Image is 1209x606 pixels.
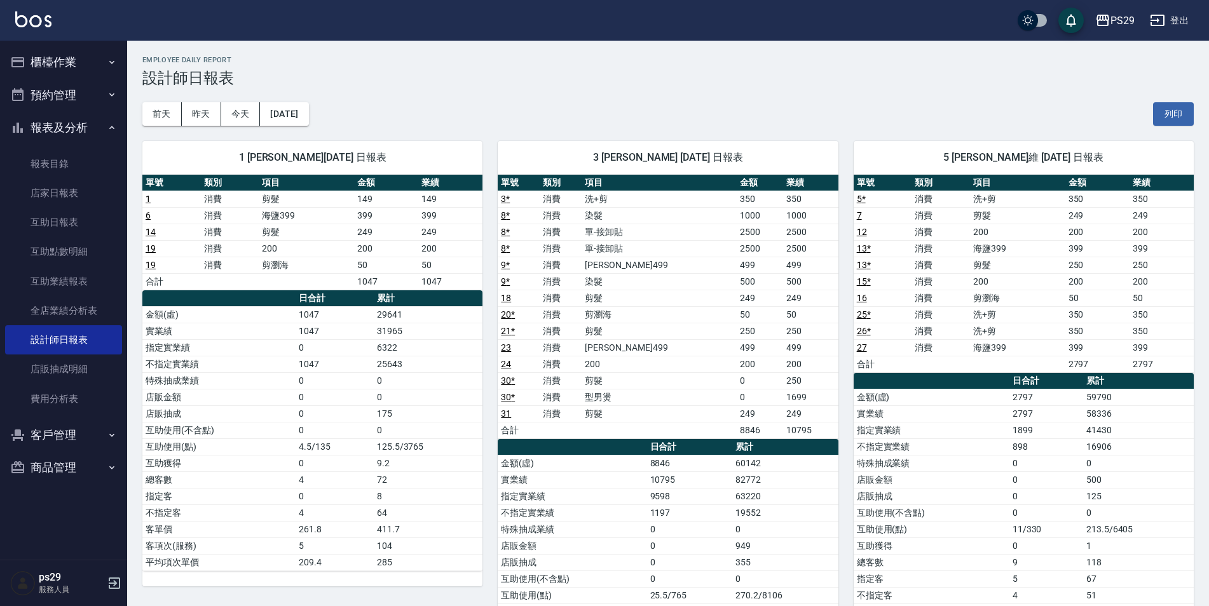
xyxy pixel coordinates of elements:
[296,290,373,307] th: 日合計
[732,537,838,554] td: 949
[142,323,296,339] td: 實業績
[142,69,1194,87] h3: 設計師日報表
[142,537,296,554] td: 客項次(服務)
[647,521,733,537] td: 0
[418,257,482,273] td: 50
[970,257,1065,273] td: 剪髮
[912,207,970,224] td: 消費
[783,389,838,405] td: 1699
[1065,356,1130,372] td: 2797
[540,240,582,257] td: 消費
[1130,273,1194,290] td: 200
[540,389,582,405] td: 消費
[970,224,1065,240] td: 200
[182,102,221,126] button: 昨天
[296,455,373,471] td: 0
[857,210,862,220] a: 7
[970,207,1065,224] td: 剪髮
[854,422,1009,438] td: 指定實業績
[582,405,737,422] td: 剪髮
[582,356,737,372] td: 200
[783,257,838,273] td: 499
[582,273,737,290] td: 染髮
[146,210,151,220] a: 6
[869,151,1178,164] span: 5 [PERSON_NAME]維 [DATE] 日報表
[201,240,259,257] td: 消費
[1130,257,1194,273] td: 250
[374,405,483,422] td: 175
[647,554,733,570] td: 0
[1130,175,1194,191] th: 業績
[854,356,912,372] td: 合計
[737,207,783,224] td: 1000
[296,554,373,570] td: 209.4
[1065,306,1130,323] td: 350
[912,273,970,290] td: 消費
[783,339,838,356] td: 499
[259,257,353,273] td: 剪瀏海
[498,488,646,504] td: 指定實業績
[582,389,737,405] td: 型男燙
[201,224,259,240] td: 消費
[783,290,838,306] td: 249
[1065,339,1130,356] td: 399
[1009,373,1083,389] th: 日合計
[146,260,156,270] a: 19
[582,290,737,306] td: 剪髮
[201,191,259,207] td: 消費
[582,191,737,207] td: 洗+剪
[39,584,104,595] p: 服務人員
[540,224,582,240] td: 消費
[142,273,201,290] td: 合計
[970,339,1065,356] td: 海鹽399
[854,471,1009,488] td: 店販金額
[354,257,418,273] td: 50
[540,257,582,273] td: 消費
[737,257,783,273] td: 499
[296,504,373,521] td: 4
[1083,373,1194,389] th: 累計
[732,439,838,455] th: 累計
[498,455,646,471] td: 金額(虛)
[1065,323,1130,339] td: 350
[259,175,353,191] th: 項目
[1130,290,1194,306] td: 50
[647,488,733,504] td: 9598
[737,405,783,422] td: 249
[1083,521,1194,537] td: 213.5/6405
[1065,240,1130,257] td: 399
[1065,273,1130,290] td: 200
[912,191,970,207] td: 消費
[142,306,296,323] td: 金額(虛)
[296,471,373,488] td: 4
[1009,405,1083,422] td: 2797
[737,339,783,356] td: 499
[1083,438,1194,455] td: 16906
[501,293,511,303] a: 18
[783,372,838,389] td: 250
[5,79,122,112] button: 預約管理
[737,240,783,257] td: 2500
[857,227,867,237] a: 12
[582,306,737,323] td: 剪瀏海
[1153,102,1194,126] button: 列印
[498,570,646,587] td: 互助使用(不含點)
[854,488,1009,504] td: 店販抽成
[647,504,733,521] td: 1197
[142,175,201,191] th: 單號
[374,471,483,488] td: 72
[1083,422,1194,438] td: 41430
[783,191,838,207] td: 350
[5,419,122,452] button: 客戶管理
[1009,521,1083,537] td: 11/330
[201,257,259,273] td: 消費
[1083,537,1194,554] td: 1
[912,290,970,306] td: 消費
[540,191,582,207] td: 消費
[783,224,838,240] td: 2500
[737,372,783,389] td: 0
[783,175,838,191] th: 業績
[1009,455,1083,471] td: 0
[201,207,259,224] td: 消費
[737,306,783,323] td: 50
